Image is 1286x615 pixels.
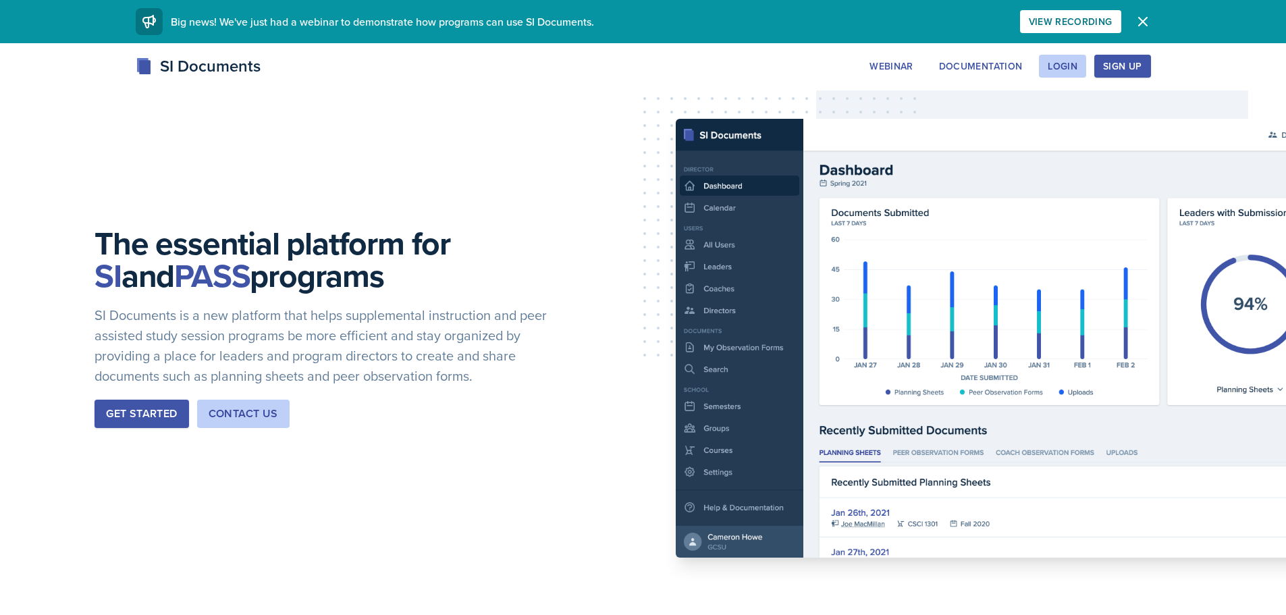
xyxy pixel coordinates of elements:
[197,400,290,428] button: Contact Us
[1094,55,1150,78] button: Sign Up
[861,55,921,78] button: Webinar
[136,54,261,78] div: SI Documents
[1048,61,1077,72] div: Login
[1103,61,1142,72] div: Sign Up
[869,61,913,72] div: Webinar
[930,55,1032,78] button: Documentation
[95,400,188,428] button: Get Started
[106,406,177,422] div: Get Started
[1039,55,1086,78] button: Login
[939,61,1023,72] div: Documentation
[171,14,594,29] span: Big news! We've just had a webinar to demonstrate how programs can use SI Documents.
[1029,16,1113,27] div: View Recording
[209,406,278,422] div: Contact Us
[1020,10,1121,33] button: View Recording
